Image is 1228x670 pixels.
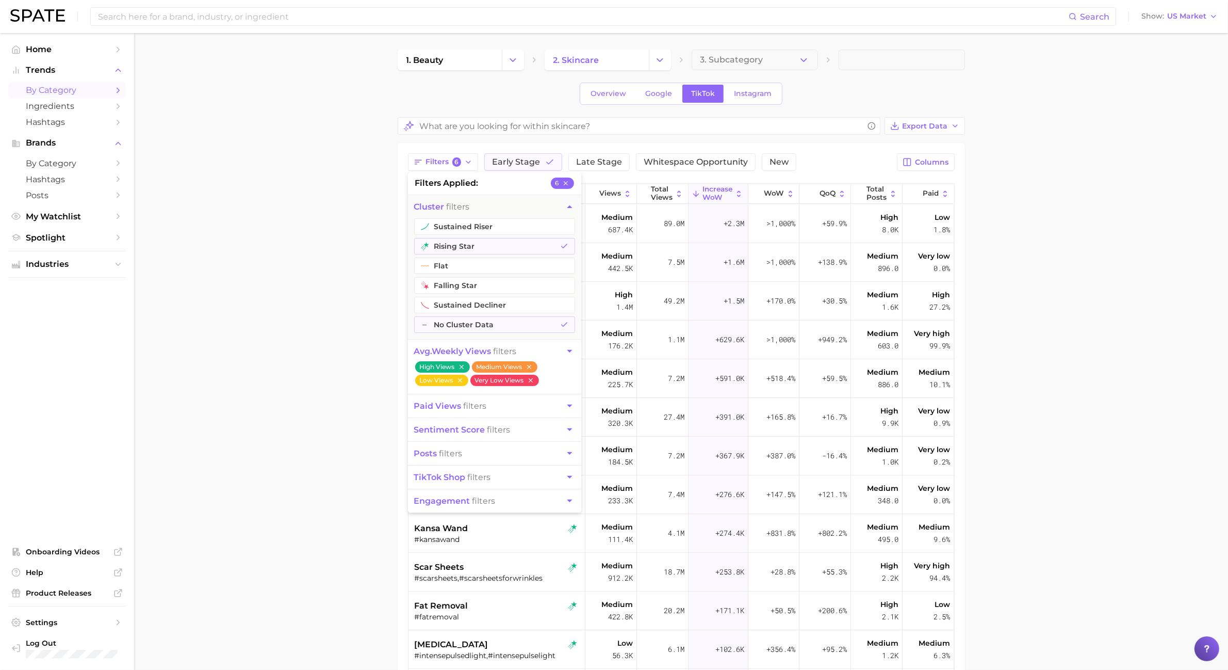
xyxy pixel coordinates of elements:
span: +253.8k [715,566,744,578]
span: 9.6% [934,533,950,546]
span: – [423,321,427,329]
span: TikTok shop [414,472,466,482]
span: +831.8% [766,527,795,539]
span: Medium [601,560,633,572]
button: Columns [897,153,954,171]
span: 6.3% [934,649,950,662]
a: by Category [8,155,126,171]
span: 7.4m [668,488,684,501]
span: Posts [26,190,108,200]
button: rising star [414,238,575,254]
button: Brands [8,135,126,151]
button: Increase WoW [689,184,748,204]
span: Medium [867,443,898,456]
span: fat removal [415,600,468,612]
span: Medium [601,211,633,224]
span: >1,000% [766,334,795,344]
span: filters applied [415,177,478,189]
button: Very Low Views [470,375,539,386]
span: 1. beauty [406,55,444,65]
span: Very low [918,443,950,456]
span: High [880,211,898,224]
span: Medium [867,250,898,262]
button: posts filters [408,442,581,465]
span: Medium [919,521,950,533]
span: Ingredients [26,101,108,111]
span: Low [617,637,633,649]
span: 2. skincare [553,55,599,65]
span: 4.1m [668,527,684,539]
button: wrapping masktiktok rising star#wrappingmaskHigh1.4m49.2m+1.5m+170.0%+30.5%Medium1.6kHigh27.2% [408,282,954,321]
span: Medium [601,598,633,611]
span: weekly views [414,346,492,356]
a: Settings [8,615,126,630]
span: 442.5k [608,262,633,275]
span: High [880,598,898,611]
span: Medium [601,482,633,494]
span: Brands [26,138,108,148]
span: 184.5k [608,456,633,468]
button: Paid [903,184,954,204]
span: TikTok [691,89,715,98]
div: #kansawand [415,535,581,544]
a: Product Releases [8,585,126,601]
img: tiktok rising star [568,524,577,533]
span: +59.9% [822,217,847,230]
span: +276.6k [715,488,744,501]
img: tiktok rising star [568,563,577,572]
span: kansa wand [415,522,468,535]
button: No Cluster Data [414,316,575,333]
span: 1.8% [934,224,950,236]
span: 20.2m [664,604,684,617]
span: 2.5% [934,611,950,623]
span: 0.0% [934,494,950,507]
span: filters [414,202,470,212]
span: 0.0% [934,262,950,275]
span: 603.0 [878,340,898,352]
span: Instagram [734,89,772,98]
span: 94.4% [929,572,950,584]
span: 0.9% [934,417,950,429]
span: Paid [923,189,939,198]
span: 27.4m [664,411,684,423]
span: +95.2% [822,643,847,656]
button: Change Category [649,50,671,70]
span: Medium [867,521,898,533]
img: tiktok falling star [421,281,429,290]
span: High [615,289,633,301]
span: Very high [914,327,950,340]
span: 7.5m [668,256,684,268]
abbr: average [414,346,432,356]
div: #intensepulsedlight,#intensepulselight [415,651,581,660]
button: 3. Subcategory [692,50,818,70]
a: 2. skincare [545,50,649,70]
span: Medium [919,366,950,378]
span: My Watchlist [26,212,108,221]
span: Medium [867,289,898,301]
span: 3. Subcategory [700,55,763,65]
button: High Views [415,361,470,373]
button: Low Views [415,375,468,386]
img: tiktok rising star [421,242,429,250]
span: High [880,560,898,572]
span: 912.2k [608,572,633,584]
span: 7.2m [668,450,684,462]
span: engagement [414,496,470,506]
span: Trends [26,66,108,75]
a: Ingredients [8,98,126,114]
span: Total Posts [866,185,887,201]
span: filters [414,425,511,435]
span: +165.8% [766,411,795,423]
span: Columns [915,158,949,167]
span: 27.2% [929,301,950,313]
span: +16.7% [822,411,847,423]
span: Medium [601,366,633,378]
span: 687.4k [608,224,633,236]
span: +1.6m [724,256,744,268]
button: cluster filters [408,195,581,218]
span: Settings [26,618,108,627]
span: Very low [918,405,950,417]
button: Trends [8,62,126,78]
input: Search here for a brand, industry, or ingredient [97,8,1069,25]
img: tiktok flat [421,262,429,270]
